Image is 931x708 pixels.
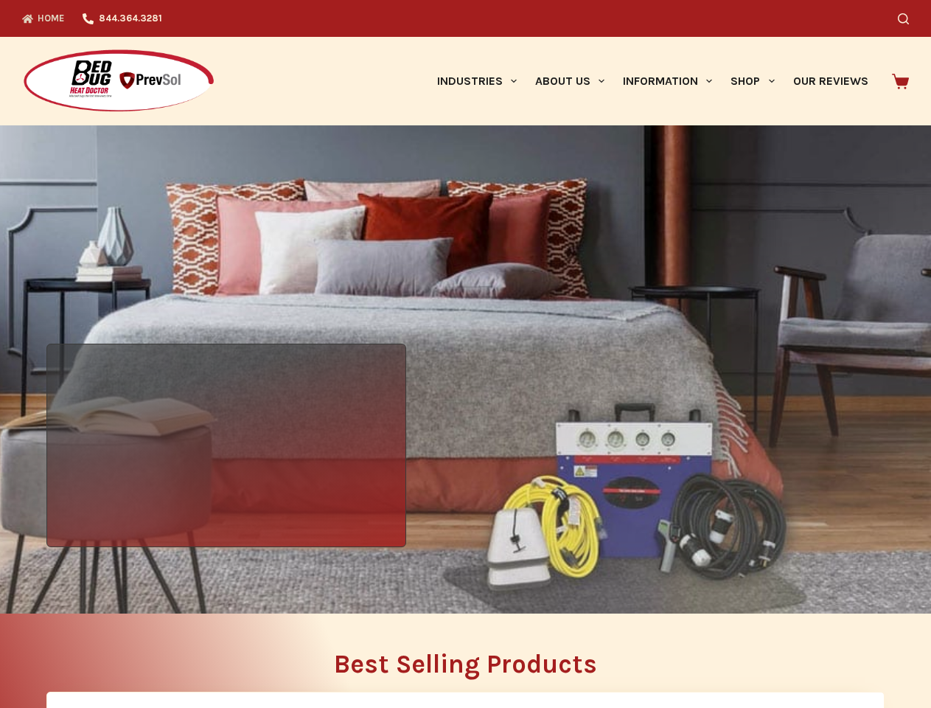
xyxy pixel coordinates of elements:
[526,37,613,125] a: About Us
[898,13,909,24] button: Search
[428,37,526,125] a: Industries
[784,37,877,125] a: Our Reviews
[722,37,784,125] a: Shop
[428,37,877,125] nav: Primary
[614,37,722,125] a: Information
[22,49,215,114] img: Prevsol/Bed Bug Heat Doctor
[46,651,885,677] h2: Best Selling Products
